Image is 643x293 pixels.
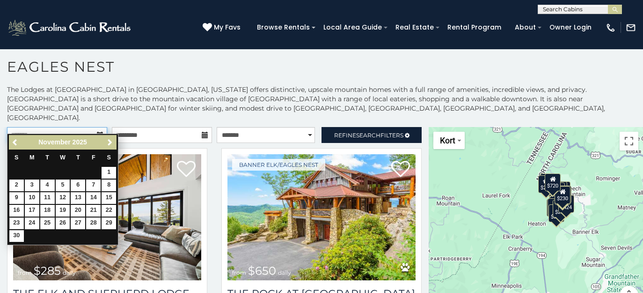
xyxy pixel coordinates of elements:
[227,154,416,280] img: The Rock at Eagles Nest
[356,132,380,139] span: Search
[321,127,422,143] a: RefineSearchFilters
[86,180,101,191] a: 7
[248,264,276,278] span: $650
[73,138,87,146] span: 2025
[25,218,39,229] a: 24
[56,192,70,204] a: 12
[9,205,24,217] a: 16
[38,138,70,146] span: November
[40,180,55,191] a: 4
[319,20,387,35] a: Local Area Guide
[104,136,116,148] a: Next
[7,18,133,37] img: White-1-2.png
[107,154,111,161] span: Saturday
[29,154,35,161] span: Monday
[56,180,70,191] a: 5
[45,154,49,161] span: Tuesday
[40,218,55,229] a: 25
[102,218,116,229] a: 29
[443,20,506,35] a: Rental Program
[12,139,19,146] span: Previous
[56,218,70,229] a: 26
[548,198,563,216] div: $230
[558,195,574,213] div: $424
[71,192,85,204] a: 13
[548,204,564,222] div: $215
[71,205,85,217] a: 20
[40,205,55,217] a: 18
[92,154,95,161] span: Friday
[71,180,85,191] a: 6
[25,205,39,217] a: 17
[102,205,116,217] a: 22
[9,230,24,242] a: 30
[547,199,563,217] div: $305
[555,181,570,199] div: $200
[545,173,561,191] div: $720
[538,175,554,193] div: $285
[553,200,569,218] div: $250
[106,139,114,146] span: Next
[555,186,570,203] div: $230
[203,23,243,33] a: My Favs
[278,269,291,276] span: daily
[102,167,116,179] a: 1
[232,269,246,276] span: from
[15,154,18,161] span: Sunday
[252,20,314,35] a: Browse Rentals
[102,192,116,204] a: 15
[56,205,70,217] a: 19
[102,180,116,191] a: 8
[60,154,66,161] span: Wednesday
[214,23,241,32] span: My Favs
[433,132,465,149] button: Rediger kortformat
[18,269,32,276] span: from
[510,20,541,35] a: About
[440,135,455,145] span: Kort
[227,154,416,280] a: The Rock at Eagles Nest from $650 daily
[71,218,85,229] a: 27
[10,136,22,148] a: Previous
[63,269,76,276] span: daily
[334,132,403,139] span: Refine Filters
[76,154,80,161] span: Thursday
[86,205,101,217] a: 21
[9,218,24,229] a: 23
[606,23,616,33] img: phone-regular-white.png
[25,180,39,191] a: 3
[86,192,101,204] a: 14
[34,264,61,278] span: $285
[232,159,325,171] a: Banner Elk/Eagles Nest
[40,192,55,204] a: 11
[391,160,410,180] a: Add to favorites
[626,23,636,33] img: mail-regular-white.png
[555,187,570,204] div: $225
[9,180,24,191] a: 2
[391,20,438,35] a: Real Estate
[9,192,24,204] a: 9
[620,132,638,150] button: Slå fuld skærm til/fra
[25,192,39,204] a: 10
[545,20,596,35] a: Owner Login
[86,218,101,229] a: 28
